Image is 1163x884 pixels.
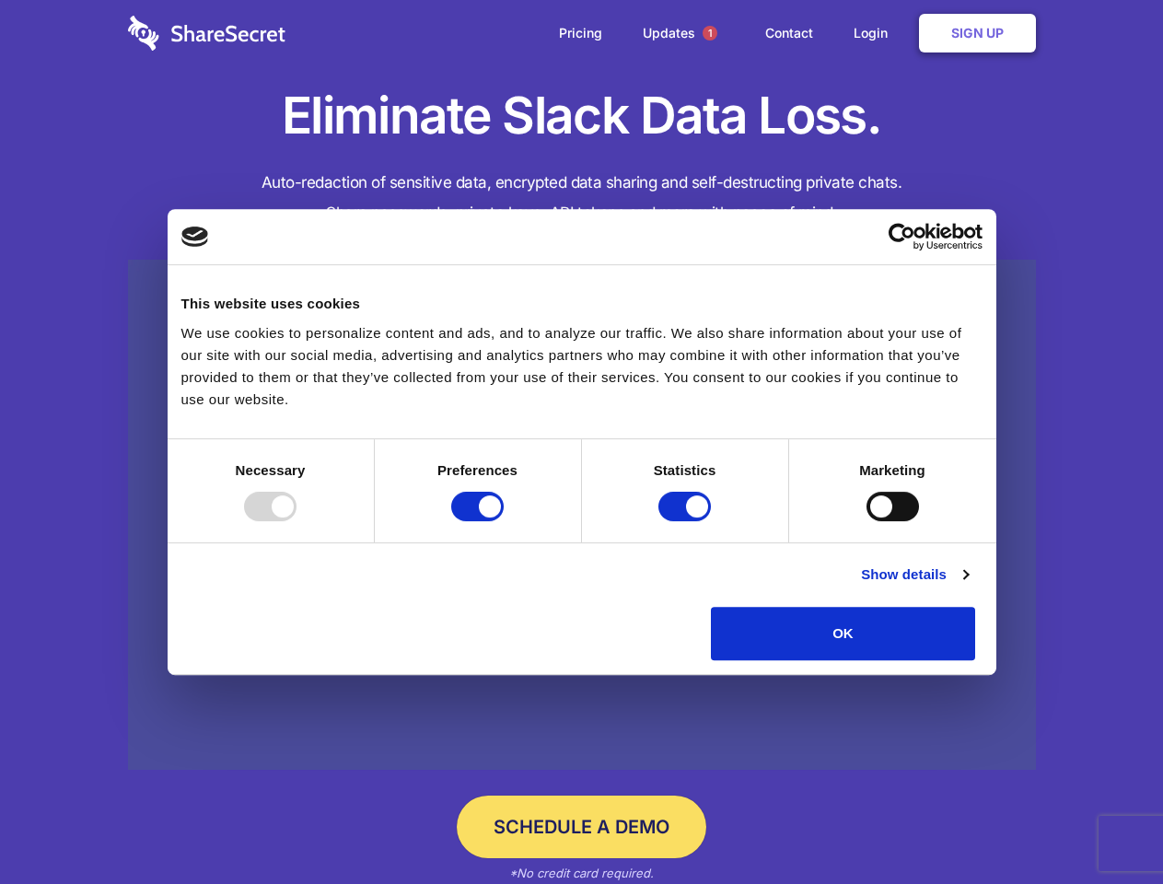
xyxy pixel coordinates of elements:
img: logo [181,227,209,247]
a: Contact [747,5,832,62]
a: Wistia video thumbnail [128,260,1036,771]
a: Login [835,5,915,62]
a: Pricing [541,5,621,62]
img: logo-wordmark-white-trans-d4663122ce5f474addd5e946df7df03e33cb6a1c49d2221995e7729f52c070b2.svg [128,16,285,51]
h1: Eliminate Slack Data Loss. [128,83,1036,149]
div: We use cookies to personalize content and ads, and to analyze our traffic. We also share informat... [181,322,983,411]
a: Schedule a Demo [457,796,706,858]
span: 1 [703,26,717,41]
a: Show details [861,564,968,586]
a: Usercentrics Cookiebot - opens in a new window [821,223,983,250]
button: OK [711,607,975,660]
strong: Marketing [859,462,925,478]
h4: Auto-redaction of sensitive data, encrypted data sharing and self-destructing private chats. Shar... [128,168,1036,228]
div: This website uses cookies [181,293,983,315]
em: *No credit card required. [509,866,654,880]
a: Sign Up [919,14,1036,52]
strong: Necessary [236,462,306,478]
strong: Statistics [654,462,716,478]
strong: Preferences [437,462,518,478]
